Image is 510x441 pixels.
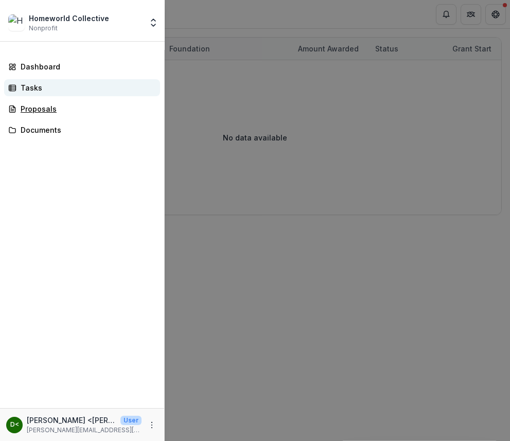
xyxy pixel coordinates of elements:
div: Documents [21,125,152,135]
button: More [146,419,158,431]
a: Dashboard [4,58,160,75]
div: Homeworld Collective [29,13,109,24]
div: Tasks [21,82,152,93]
div: Dashboard [21,61,152,72]
img: Homeworld Collective [8,14,25,31]
div: Proposals [21,103,152,114]
button: Open entity switcher [146,12,161,33]
div: Daniel Goodwin <daniel@homeworld.bio> [10,421,19,428]
p: [PERSON_NAME][EMAIL_ADDRESS][DOMAIN_NAME] [27,426,142,435]
p: [PERSON_NAME] <[PERSON_NAME][EMAIL_ADDRESS][DOMAIN_NAME]> [27,415,116,426]
span: Nonprofit [29,24,58,33]
p: User [120,416,142,425]
a: Proposals [4,100,160,117]
a: Documents [4,121,160,138]
a: Tasks [4,79,160,96]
